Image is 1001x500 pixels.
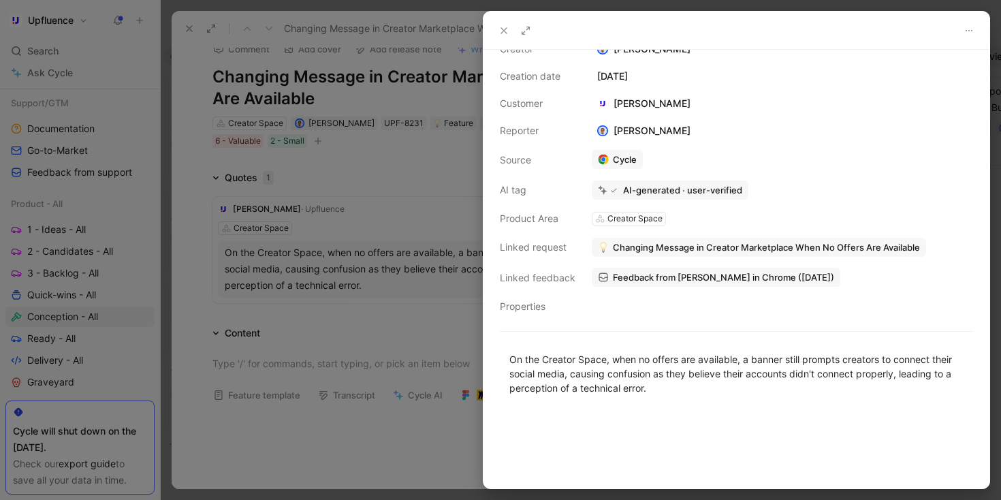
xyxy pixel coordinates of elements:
[500,270,575,286] div: Linked feedback
[613,271,834,283] span: Feedback from [PERSON_NAME] in Chrome ([DATE])
[500,152,575,168] div: Source
[599,45,607,54] img: avatar
[592,268,840,287] a: Feedback from [PERSON_NAME] in Chrome ([DATE])
[500,210,575,227] div: Product Area
[592,68,973,84] div: [DATE]
[592,95,696,112] div: [PERSON_NAME]
[592,238,926,257] button: 💡Changing Message in Creator Marketplace When No Offers Are Available
[592,150,643,169] a: Cycle
[613,241,920,253] span: Changing Message in Creator Marketplace When No Offers Are Available
[500,182,575,198] div: AI tag
[597,98,608,109] img: logo
[599,127,607,136] img: avatar
[607,212,663,225] div: Creator Space
[598,242,609,253] img: 💡
[500,298,575,315] div: Properties
[623,184,742,196] div: AI-generated · user-verified
[592,123,696,139] div: [PERSON_NAME]
[509,352,964,395] div: On the Creator Space, when no offers are available, a banner still prompts creators to connect th...
[500,239,575,255] div: Linked request
[500,68,575,84] div: Creation date
[500,95,575,112] div: Customer
[500,123,575,139] div: Reporter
